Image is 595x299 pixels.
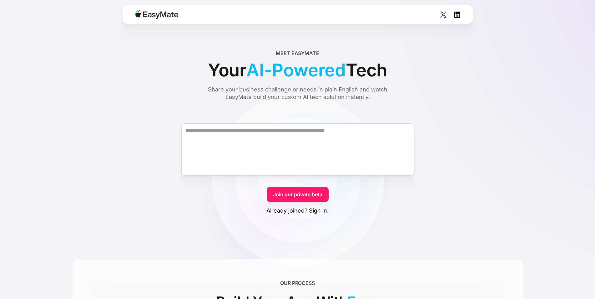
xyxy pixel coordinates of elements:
[276,49,319,57] div: Meet EasyMate
[440,12,446,18] img: Social Icon
[454,12,460,18] img: Social Icon
[73,112,523,214] form: Form
[346,57,387,83] span: Tech
[246,57,346,83] span: AI-Powered
[135,10,178,19] img: Easymate logo
[266,207,329,214] a: Already joined? Sign in.
[208,57,387,83] div: Your
[267,187,329,202] a: Join our private beta
[280,279,315,287] div: OUR PROCESS
[196,86,399,101] div: Share your business challenge or needs in plain English and watch EasyMate build your custom AI t...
